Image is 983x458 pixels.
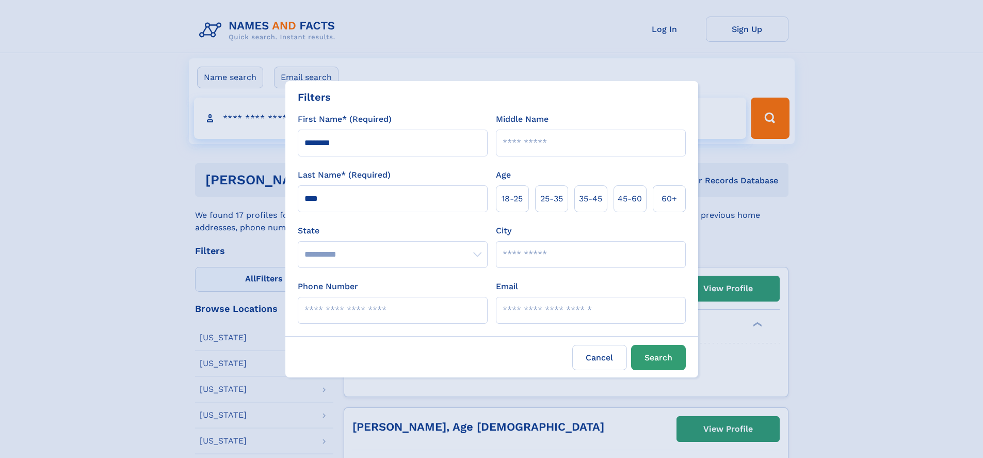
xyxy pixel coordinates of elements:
[631,345,686,370] button: Search
[496,225,511,237] label: City
[618,193,642,205] span: 45‑60
[298,89,331,105] div: Filters
[496,169,511,181] label: Age
[298,113,392,125] label: First Name* (Required)
[298,169,391,181] label: Last Name* (Required)
[540,193,563,205] span: 25‑35
[496,280,518,293] label: Email
[502,193,523,205] span: 18‑25
[572,345,627,370] label: Cancel
[496,113,549,125] label: Middle Name
[298,280,358,293] label: Phone Number
[298,225,488,237] label: State
[662,193,677,205] span: 60+
[579,193,602,205] span: 35‑45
